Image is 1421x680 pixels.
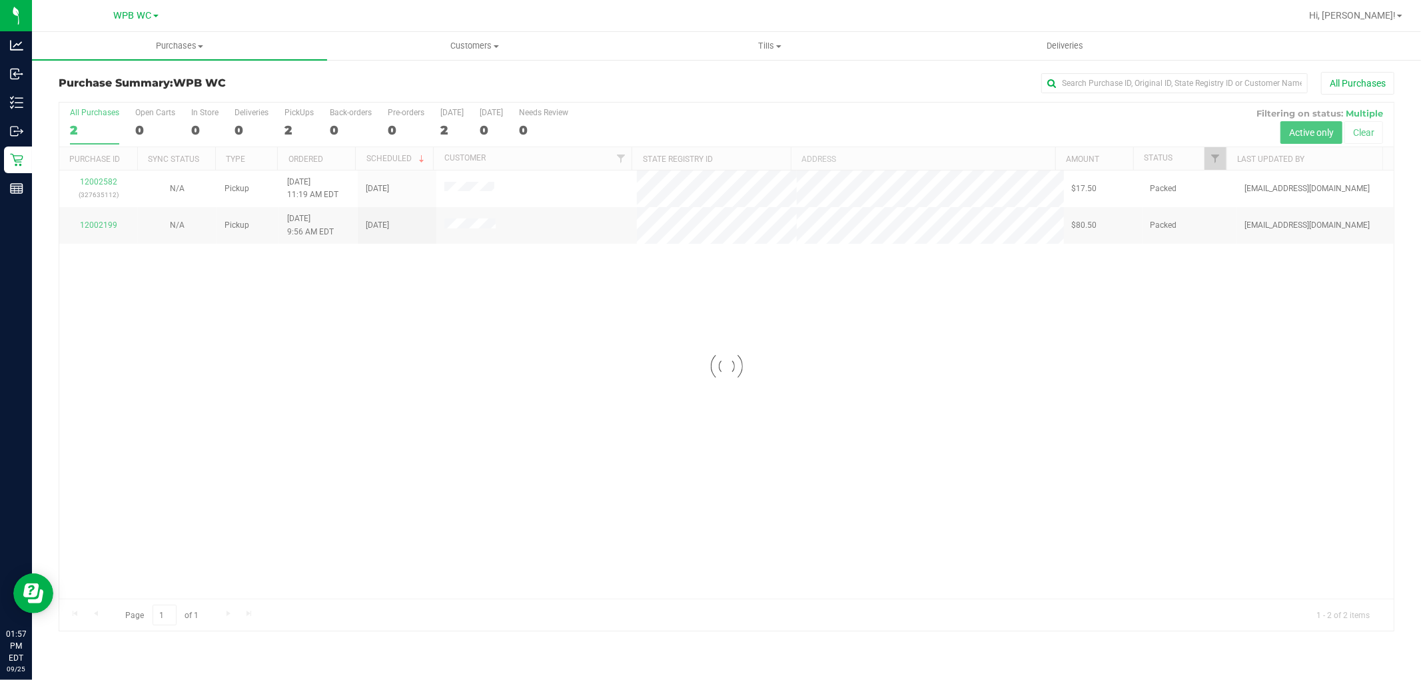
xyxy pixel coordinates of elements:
iframe: Resource center [13,573,53,613]
inline-svg: Inventory [10,96,23,109]
span: Tills [623,40,917,52]
p: 01:57 PM EDT [6,628,26,664]
a: Deliveries [917,32,1212,60]
span: Purchases [32,40,327,52]
h3: Purchase Summary: [59,77,504,89]
button: All Purchases [1321,72,1394,95]
span: Customers [328,40,622,52]
span: WPB WC [114,10,152,21]
a: Purchases [32,32,327,60]
inline-svg: Retail [10,153,23,167]
span: Hi, [PERSON_NAME]! [1309,10,1396,21]
span: WPB WC [173,77,226,89]
input: Search Purchase ID, Original ID, State Registry ID or Customer Name... [1041,73,1308,93]
a: Tills [622,32,917,60]
inline-svg: Analytics [10,39,23,52]
p: 09/25 [6,664,26,674]
inline-svg: Inbound [10,67,23,81]
inline-svg: Outbound [10,125,23,138]
a: Customers [327,32,622,60]
inline-svg: Reports [10,182,23,195]
span: Deliveries [1029,40,1101,52]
